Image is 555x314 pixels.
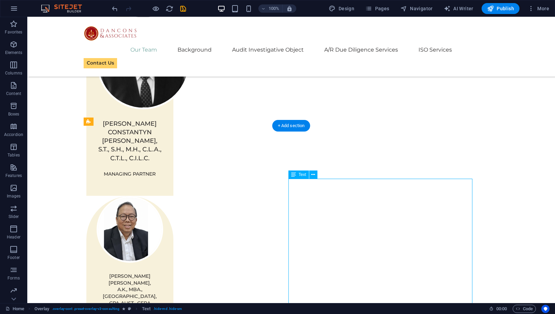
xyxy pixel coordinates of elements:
[152,4,160,13] button: Click here to leave preview mode and continue editing
[501,306,502,311] span: :
[398,3,436,14] button: Navigator
[34,305,182,313] nav: breadcrumb
[400,5,433,12] span: Navigator
[487,5,514,12] span: Publish
[444,5,473,12] span: AI Writer
[5,29,22,35] p: Favorites
[482,3,520,14] button: Publish
[489,305,507,313] h6: Session time
[272,120,310,132] div: + Add section
[4,132,23,137] p: Accordion
[180,5,187,13] i: Save (Ctrl+S)
[111,5,119,13] i: Undo: Change text (Ctrl+Z)
[326,3,357,14] div: Design (Ctrl+Alt+Y)
[258,4,283,13] button: 100%
[5,305,24,313] a: Click to cancel selection. Double-click to open Pages
[496,305,507,313] span: 00 00
[299,173,306,177] span: Text
[9,214,19,219] p: Slider
[7,193,21,199] p: Images
[166,5,174,13] i: Reload page
[34,305,49,313] span: Click to select. Double-click to edit
[5,173,22,178] p: Features
[5,50,23,55] p: Elements
[122,307,125,311] i: Element contains an animation
[39,4,90,13] img: Editor Logo
[6,91,21,96] p: Content
[111,4,119,13] button: undo
[142,305,151,313] span: Click to select. Double-click to edit
[8,111,19,117] p: Boxes
[525,3,552,14] button: More
[8,255,20,260] p: Footer
[8,275,20,281] p: Forms
[153,305,182,313] span: . hide-md .hide-sm
[8,152,20,158] p: Tables
[516,305,533,313] span: Code
[365,5,389,12] span: Pages
[441,3,476,14] button: AI Writer
[528,5,549,12] span: More
[52,305,119,313] span: . overlay-cont .preset-overlay-v3-consulting
[513,305,536,313] button: Code
[329,5,355,12] span: Design
[362,3,392,14] button: Pages
[179,4,187,13] button: save
[5,70,22,76] p: Columns
[269,4,280,13] h6: 100%
[286,5,293,12] i: On resize automatically adjust zoom level to fit chosen device.
[166,4,174,13] button: reload
[541,305,550,313] button: Usercentrics
[128,307,131,311] i: This element is a customizable preset
[7,234,20,240] p: Header
[326,3,357,14] button: Design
